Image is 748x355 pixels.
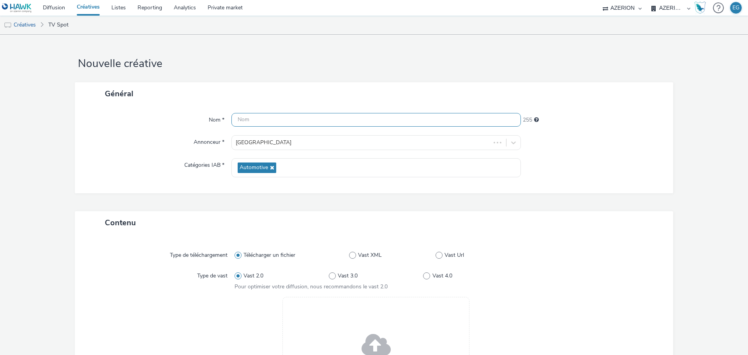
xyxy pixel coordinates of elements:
span: Vast 2.0 [243,272,263,280]
span: Automotive [240,164,268,171]
h1: Nouvelle créative [75,57,673,71]
label: Catégories IAB * [181,158,228,169]
label: Type de téléchargement [167,248,231,259]
label: Annonceur * [191,135,228,146]
label: Type de vast [194,269,231,280]
label: Nom * [206,113,228,124]
span: 255 [523,116,532,124]
img: tv [4,21,12,29]
a: Hawk Academy [694,2,709,14]
span: Vast 4.0 [432,272,452,280]
span: Vast XML [358,251,382,259]
img: Hawk Academy [694,2,706,14]
span: Contenu [105,217,136,228]
span: Vast Url [445,251,464,259]
a: TV Spot [44,16,72,34]
input: Nom [231,113,521,127]
span: Pour optimiser votre diffusion, nous recommandons le vast 2.0 [235,283,388,290]
div: 255 caractères maximum [534,116,539,124]
span: Télécharger un fichier [243,251,295,259]
img: undefined Logo [2,3,32,13]
span: Général [105,88,133,99]
span: Vast 3.0 [338,272,358,280]
div: EG [732,2,739,14]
